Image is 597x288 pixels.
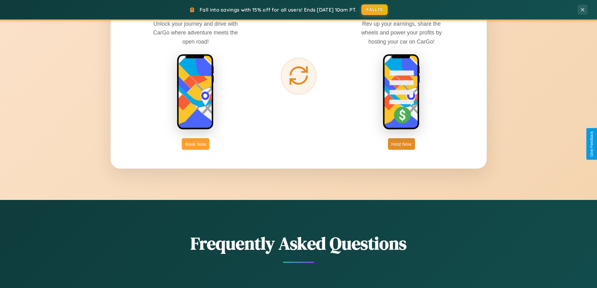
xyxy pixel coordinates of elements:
button: Host Now [388,138,415,150]
button: Book Now [182,138,209,150]
div: Give Feedback [589,131,594,157]
button: FALL15 [361,4,388,15]
h2: Frequently Asked Questions [111,231,487,255]
img: host phone [383,54,420,130]
p: Rev up your earnings, share the wheels and power your profits by hosting your car on CarGo! [354,19,448,46]
img: rent phone [177,54,214,130]
p: Unlock your journey and drive with CarGo where adventure meets the open road! [149,19,243,46]
span: Fall into savings with 15% off for all users! Ends [DATE] 10am PT. [200,7,357,13]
